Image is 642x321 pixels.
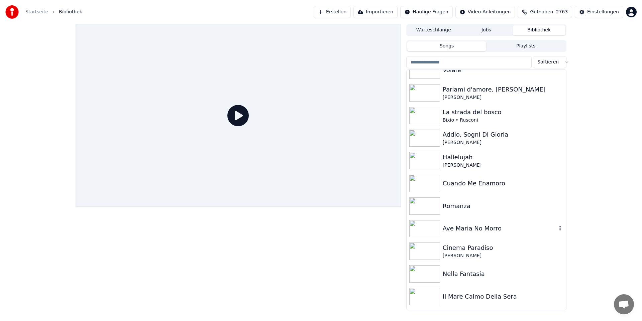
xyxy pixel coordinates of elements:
button: Songs [407,41,487,51]
span: Bibliothek [59,9,82,15]
a: Chat öffnen [614,294,634,314]
div: Il Mare Calmo Della Sera [443,292,563,301]
div: Bixio • Rusconi [443,117,563,124]
button: Jobs [460,25,513,35]
a: Startseite [25,9,48,15]
span: Guthaben [530,9,553,15]
button: Einstellungen [575,6,623,18]
div: Cuando Me Enamoro [443,179,563,188]
div: Ave Maria No Morro [443,224,557,233]
div: Nella Fantasia [443,269,563,279]
div: La strada del bosco [443,108,563,117]
div: [PERSON_NAME] [443,94,563,101]
button: Häufige Fragen [400,6,453,18]
div: Cinema Paradiso [443,243,563,253]
div: [PERSON_NAME] [443,139,563,146]
span: Sortieren [537,59,559,65]
div: Addio, Sogni Di Gloria [443,130,563,139]
button: Bibliothek [513,25,565,35]
nav: breadcrumb [25,9,82,15]
div: Parlami d'amore, [PERSON_NAME] [443,85,563,94]
span: 2763 [556,9,568,15]
button: Warteschlange [407,25,460,35]
button: Importieren [353,6,398,18]
button: Playlists [486,41,565,51]
div: [PERSON_NAME] [443,253,563,259]
div: Hallelujah [443,153,563,162]
img: youka [5,5,19,19]
button: Guthaben2763 [518,6,572,18]
div: Romanza [443,201,563,211]
div: Volare [443,65,563,75]
div: [PERSON_NAME] [443,162,563,169]
div: Einstellungen [587,9,619,15]
button: Erstellen [314,6,351,18]
button: Video-Anleitungen [455,6,515,18]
